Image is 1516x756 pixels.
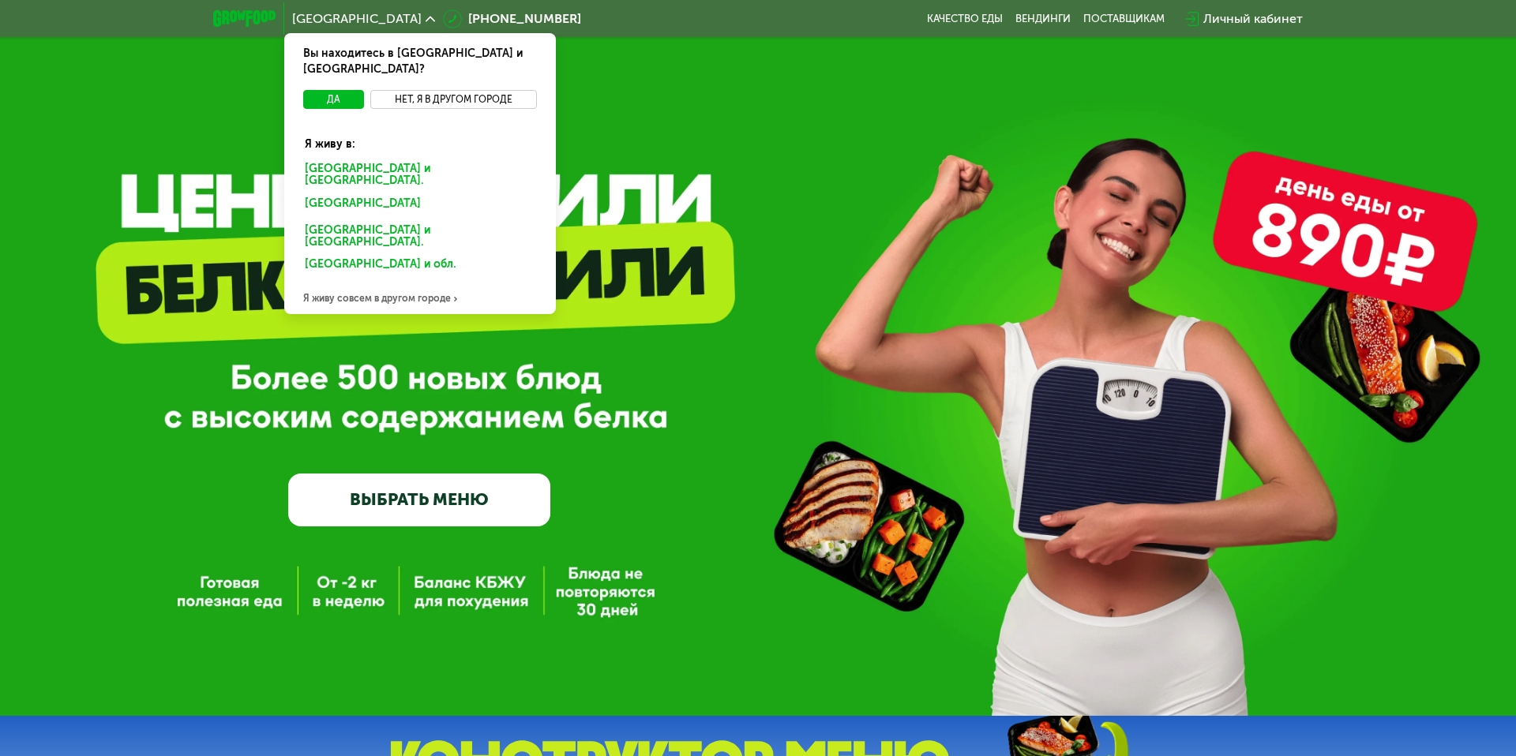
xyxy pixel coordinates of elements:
div: Я живу в: [294,124,546,152]
a: Качество еды [927,13,1003,25]
a: ВЫБРАТЬ МЕНЮ [288,473,550,526]
button: Да [303,90,364,109]
span: [GEOGRAPHIC_DATA] [292,13,422,25]
div: [GEOGRAPHIC_DATA] и [GEOGRAPHIC_DATA]. [294,220,546,253]
div: [GEOGRAPHIC_DATA] и [GEOGRAPHIC_DATA]. [294,159,546,192]
div: поставщикам [1083,13,1165,25]
div: Вы находитесь в [GEOGRAPHIC_DATA] и [GEOGRAPHIC_DATA]? [284,33,556,90]
a: [PHONE_NUMBER] [443,9,581,28]
div: Я живу совсем в другом городе [284,283,556,314]
div: [GEOGRAPHIC_DATA] [294,193,540,219]
div: Личный кабинет [1203,9,1303,28]
div: [GEOGRAPHIC_DATA] и обл. [294,254,540,279]
a: Вендинги [1015,13,1071,25]
button: Нет, я в другом городе [370,90,537,109]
